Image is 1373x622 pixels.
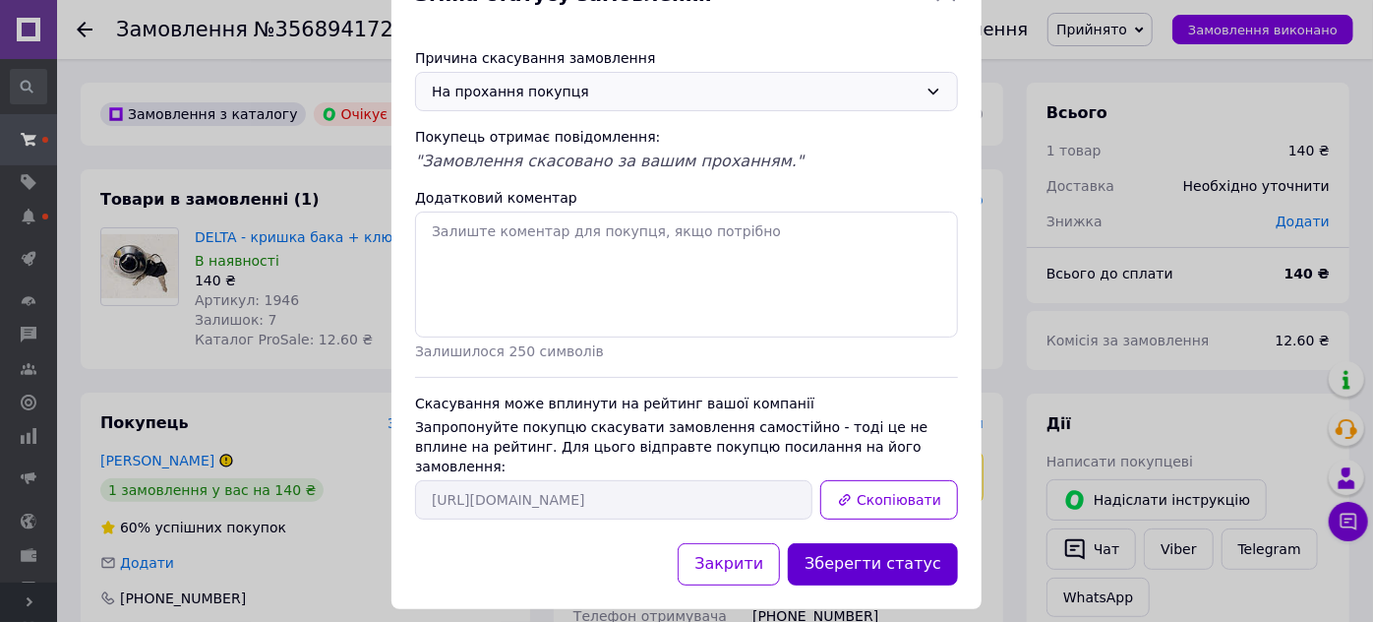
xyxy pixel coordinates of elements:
[415,190,577,206] label: Додатковий коментар
[415,417,958,476] div: Запропонуйте покупцю скасувати замовлення самостійно - тоді це не вплине на рейтинг. Для цього ві...
[415,48,958,68] div: Причина скасування замовлення
[415,152,804,170] span: "Замовлення скасовано за вашим проханням."
[415,127,958,147] div: Покупець отримає повідомлення:
[788,543,958,586] button: Зберегти статус
[820,480,958,520] button: Скопіювати
[415,343,604,359] span: Залишилося 250 символів
[415,394,958,413] div: Скасування може вплинути на рейтинг вашої компанії
[432,81,918,102] div: На прохання покупця
[678,543,780,586] button: Закрити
